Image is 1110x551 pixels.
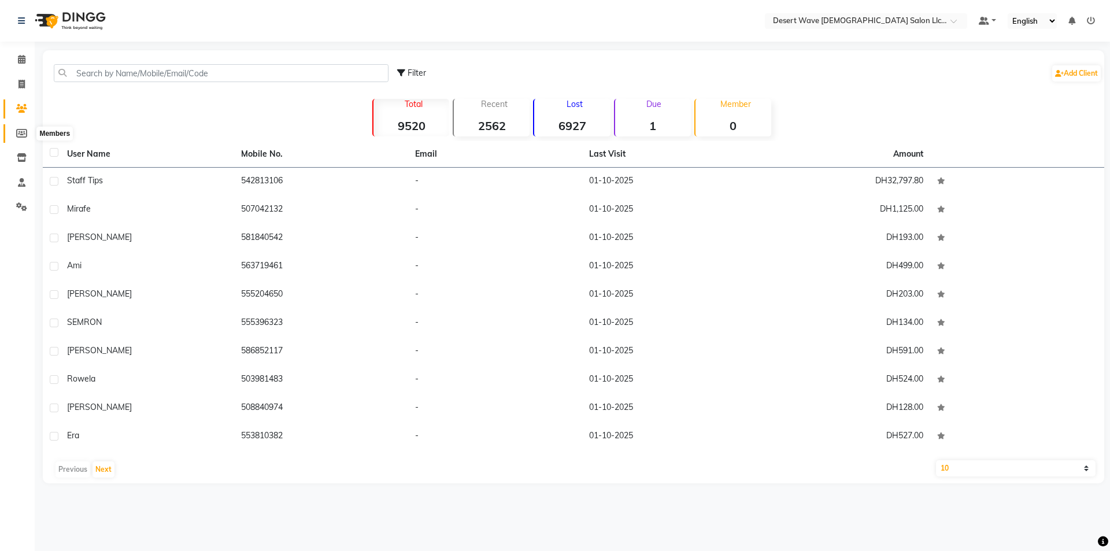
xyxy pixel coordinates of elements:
[756,338,930,366] td: DH591.00
[582,394,756,423] td: 01-10-2025
[582,423,756,451] td: 01-10-2025
[234,141,408,168] th: Mobile No.
[408,394,582,423] td: -
[408,338,582,366] td: -
[695,119,771,133] strong: 0
[408,253,582,281] td: -
[29,5,109,37] img: logo
[234,281,408,309] td: 555204650
[408,309,582,338] td: -
[756,309,930,338] td: DH134.00
[756,366,930,394] td: DH524.00
[582,224,756,253] td: 01-10-2025
[67,402,132,412] span: [PERSON_NAME]
[582,338,756,366] td: 01-10-2025
[582,309,756,338] td: 01-10-2025
[756,394,930,423] td: DH128.00
[756,168,930,196] td: DH32,797.80
[582,196,756,224] td: 01-10-2025
[756,281,930,309] td: DH203.00
[67,260,82,271] span: Ami
[756,196,930,224] td: DH1,125.00
[234,253,408,281] td: 563719461
[539,99,610,109] p: Lost
[67,317,102,327] span: SEMRON
[582,141,756,168] th: Last Visit
[67,345,132,356] span: [PERSON_NAME]
[756,423,930,451] td: DH527.00
[534,119,610,133] strong: 6927
[408,423,582,451] td: -
[67,204,91,214] span: Mirafe
[458,99,530,109] p: Recent
[60,141,234,168] th: User Name
[408,141,582,168] th: Email
[700,99,771,109] p: Member
[378,99,449,109] p: Total
[408,196,582,224] td: -
[582,366,756,394] td: 01-10-2025
[234,224,408,253] td: 581840542
[234,394,408,423] td: 508840974
[615,119,691,133] strong: 1
[67,374,95,384] span: Rowela
[582,281,756,309] td: 01-10-2025
[234,168,408,196] td: 542813106
[582,168,756,196] td: 01-10-2025
[886,141,930,167] th: Amount
[67,175,103,186] span: Staff Tips
[408,68,426,78] span: Filter
[373,119,449,133] strong: 9520
[54,64,388,82] input: Search by Name/Mobile/Email/Code
[234,196,408,224] td: 507042132
[454,119,530,133] strong: 2562
[67,430,79,441] span: Era
[408,168,582,196] td: -
[408,366,582,394] td: -
[234,338,408,366] td: 586852117
[756,224,930,253] td: DH193.00
[617,99,691,109] p: Due
[67,232,132,242] span: [PERSON_NAME]
[92,461,114,478] button: Next
[234,309,408,338] td: 555396323
[756,253,930,281] td: DH499.00
[234,366,408,394] td: 503981483
[1052,65,1101,82] a: Add Client
[36,127,73,140] div: Members
[408,281,582,309] td: -
[67,289,132,299] span: [PERSON_NAME]
[582,253,756,281] td: 01-10-2025
[234,423,408,451] td: 553810382
[408,224,582,253] td: -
